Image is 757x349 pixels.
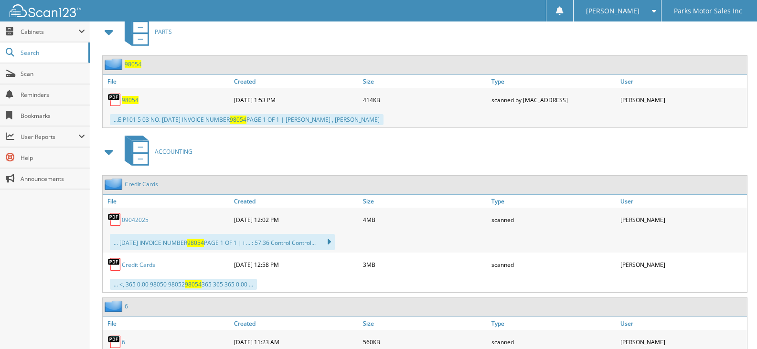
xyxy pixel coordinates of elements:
[618,90,747,109] div: [PERSON_NAME]
[125,302,128,310] a: 6
[21,154,85,162] span: Help
[230,116,246,124] span: 98054
[489,75,618,88] a: Type
[107,212,122,227] img: PDF.png
[119,13,172,51] a: PARTS
[232,255,361,274] div: [DATE] 12:58 PM
[110,279,257,290] div: ... <, 365 0.00 98050 98052 365 365 365 0.00 ...
[187,239,204,247] span: 98054
[21,70,85,78] span: Scan
[107,93,122,107] img: PDF.png
[232,195,361,208] a: Created
[709,303,757,349] iframe: Chat Widget
[361,90,490,109] div: 414KB
[21,49,84,57] span: Search
[122,338,125,346] a: 6
[122,261,155,269] a: Credit Cards
[618,210,747,229] div: [PERSON_NAME]
[119,133,192,170] a: ACCOUNTING
[107,335,122,349] img: PDF.png
[105,58,125,70] img: folder2.png
[232,75,361,88] a: Created
[586,8,640,14] span: [PERSON_NAME]
[489,90,618,109] div: scanned by [MAC_ADDRESS]
[674,8,742,14] span: Parks Motor Sales Inc
[125,180,158,188] a: Credit Cards
[232,317,361,330] a: Created
[103,195,232,208] a: File
[103,75,232,88] a: File
[105,178,125,190] img: folder2.png
[105,300,125,312] img: folder2.png
[122,216,149,224] a: 09042025
[361,210,490,229] div: 4MB
[155,28,172,36] span: PARTS
[21,133,78,141] span: User Reports
[103,317,232,330] a: File
[489,317,618,330] a: Type
[361,75,490,88] a: Size
[21,91,85,99] span: Reminders
[232,90,361,109] div: [DATE] 1:53 PM
[21,175,85,183] span: Announcements
[489,255,618,274] div: scanned
[185,280,202,288] span: 98054
[107,257,122,272] img: PDF.png
[10,4,81,17] img: scan123-logo-white.svg
[155,148,192,156] span: ACCOUNTING
[361,255,490,274] div: 3MB
[122,96,139,104] a: 98054
[489,195,618,208] a: Type
[618,75,747,88] a: User
[232,210,361,229] div: [DATE] 12:02 PM
[21,28,78,36] span: Cabinets
[618,195,747,208] a: User
[125,60,141,68] a: 98054
[110,234,335,250] div: ... [DATE] INVOICE NUMBER PAGE 1 OF 1 | i ... : 57.36 Control Control...
[361,317,490,330] a: Size
[489,210,618,229] div: scanned
[110,114,384,125] div: ...E P101 5 03 NO. [DATE] INVOICE NUMBER PAGE 1 OF 1 | [PERSON_NAME] , [PERSON_NAME]
[618,317,747,330] a: User
[361,195,490,208] a: Size
[21,112,85,120] span: Bookmarks
[618,255,747,274] div: [PERSON_NAME]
